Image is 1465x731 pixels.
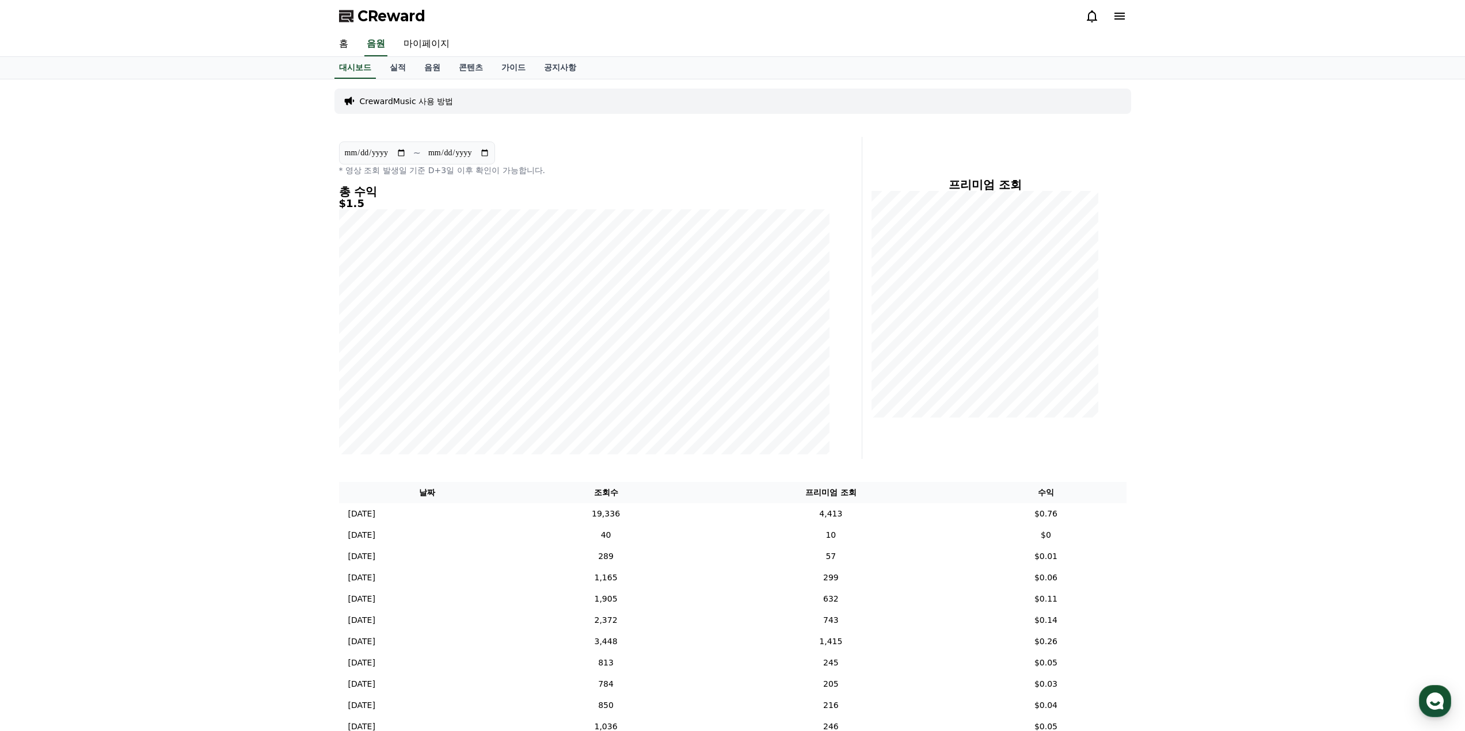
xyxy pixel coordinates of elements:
[965,588,1126,610] td: $0.11
[696,695,965,716] td: 216
[450,57,492,79] a: 콘텐츠
[492,57,535,79] a: 가이드
[339,185,829,198] h4: 총 수익
[516,588,697,610] td: 1,905
[348,699,375,711] p: [DATE]
[696,567,965,588] td: 299
[516,673,697,695] td: 784
[357,7,425,25] span: CReward
[696,652,965,673] td: 245
[348,508,375,520] p: [DATE]
[965,567,1126,588] td: $0.06
[965,673,1126,695] td: $0.03
[965,546,1126,567] td: $0.01
[516,631,697,652] td: 3,448
[339,7,425,25] a: CReward
[413,146,421,160] p: ~
[696,546,965,567] td: 57
[696,673,965,695] td: 205
[696,610,965,631] td: 743
[516,525,697,546] td: 40
[348,636,375,648] p: [DATE]
[516,610,697,631] td: 2,372
[696,503,965,525] td: 4,413
[348,678,375,690] p: [DATE]
[696,588,965,610] td: 632
[872,178,1099,191] h4: 프리미엄 조회
[330,32,357,56] a: 홈
[516,546,697,567] td: 289
[965,695,1126,716] td: $0.04
[965,482,1126,503] th: 수익
[516,482,697,503] th: 조회수
[339,482,516,503] th: 날짜
[696,525,965,546] td: 10
[348,572,375,584] p: [DATE]
[334,57,376,79] a: 대시보드
[965,503,1126,525] td: $0.76
[535,57,585,79] a: 공지사항
[348,614,375,626] p: [DATE]
[360,95,454,107] a: CrewardMusic 사용 방법
[364,32,387,56] a: 음원
[348,657,375,669] p: [DATE]
[339,198,829,209] h5: $1.5
[696,482,965,503] th: 프리미엄 조회
[516,567,697,588] td: 1,165
[380,57,415,79] a: 실적
[516,652,697,673] td: 813
[965,525,1126,546] td: $0
[516,503,697,525] td: 19,336
[348,550,375,562] p: [DATE]
[965,652,1126,673] td: $0.05
[348,593,375,605] p: [DATE]
[696,631,965,652] td: 1,415
[965,610,1126,631] td: $0.14
[394,32,459,56] a: 마이페이지
[415,57,450,79] a: 음원
[339,164,829,176] p: * 영상 조회 발생일 기준 D+3일 이후 확인이 가능합니다.
[516,695,697,716] td: 850
[965,631,1126,652] td: $0.26
[348,529,375,541] p: [DATE]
